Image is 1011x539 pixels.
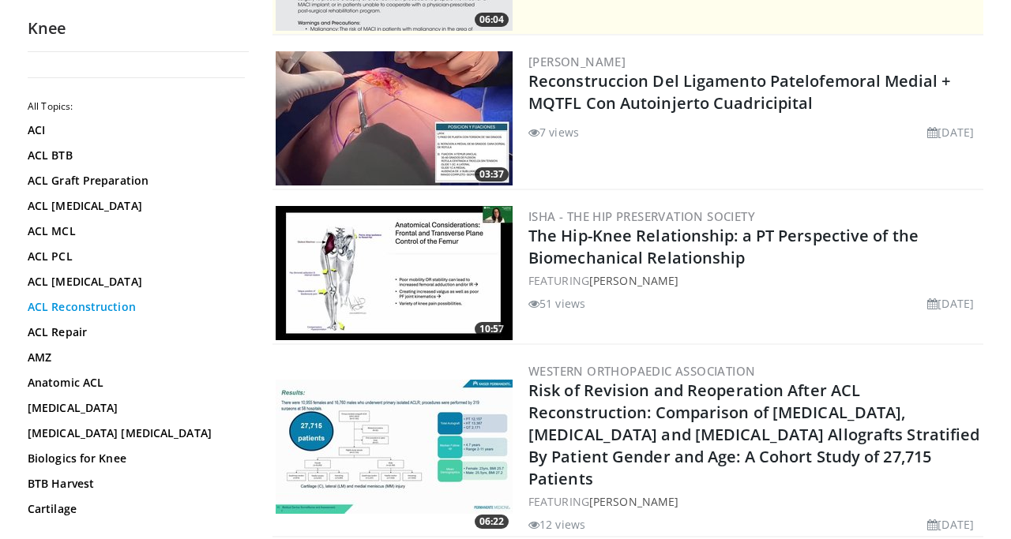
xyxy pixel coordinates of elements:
[589,273,678,288] a: [PERSON_NAME]
[528,208,755,224] a: ISHA - The Hip Preservation Society
[475,515,509,529] span: 06:22
[276,206,513,340] img: 292c1307-4274-4cce-a4ae-b6cd8cf7e8aa.300x170_q85_crop-smart_upscale.jpg
[28,198,241,214] a: ACL [MEDICAL_DATA]
[28,425,241,441] a: [MEDICAL_DATA] [MEDICAL_DATA]
[28,451,241,466] a: Biologics for Knee
[276,380,513,514] a: 06:22
[528,516,585,533] li: 12 views
[528,295,585,312] li: 51 views
[528,380,980,489] a: Risk of Revision and Reoperation After ACL Reconstruction: Comparison of [MEDICAL_DATA], [MEDICAL...
[28,148,241,163] a: ACL BTB
[28,100,245,113] h2: All Topics:
[276,380,513,514] img: c35f25ce-1ddb-4b60-820b-a6cd66eeb372.300x170_q85_crop-smart_upscale.jpg
[528,493,980,510] div: FEATURING
[528,124,579,140] li: 7 views
[28,400,241,416] a: [MEDICAL_DATA]
[927,295,974,312] li: [DATE]
[528,54,626,69] a: [PERSON_NAME]
[528,70,950,114] a: Reconstruccion Del Ligamento Patelofemoral Medial + MQTFL Con Autoinjerto Cuadricipital
[28,274,241,290] a: ACL [MEDICAL_DATA]
[276,206,513,340] a: 10:57
[28,375,241,391] a: Anatomic ACL
[475,167,509,182] span: 03:37
[28,18,249,39] h2: Knee
[927,516,974,533] li: [DATE]
[276,51,513,185] img: 48f6f21f-43ea-44b1-a4e1-5668875d038e.300x170_q85_crop-smart_upscale.jpg
[28,223,241,239] a: ACL MCL
[28,299,241,315] a: ACL Reconstruction
[28,350,241,365] a: AMZ
[475,13,509,27] span: 06:04
[28,476,241,492] a: BTB Harvest
[528,272,980,289] div: FEATURING
[28,122,241,138] a: ACI
[28,249,241,264] a: ACL PCL
[28,501,241,517] a: Cartilage
[589,494,678,509] a: [PERSON_NAME]
[528,363,755,379] a: Western Orthopaedic Association
[28,324,241,340] a: ACL Repair
[276,51,513,185] a: 03:37
[528,225,919,268] a: The Hip-Knee Relationship: a PT Perspective of the Biomechanical Relationship
[475,322,509,336] span: 10:57
[927,124,974,140] li: [DATE]
[28,173,241,189] a: ACL Graft Preparation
